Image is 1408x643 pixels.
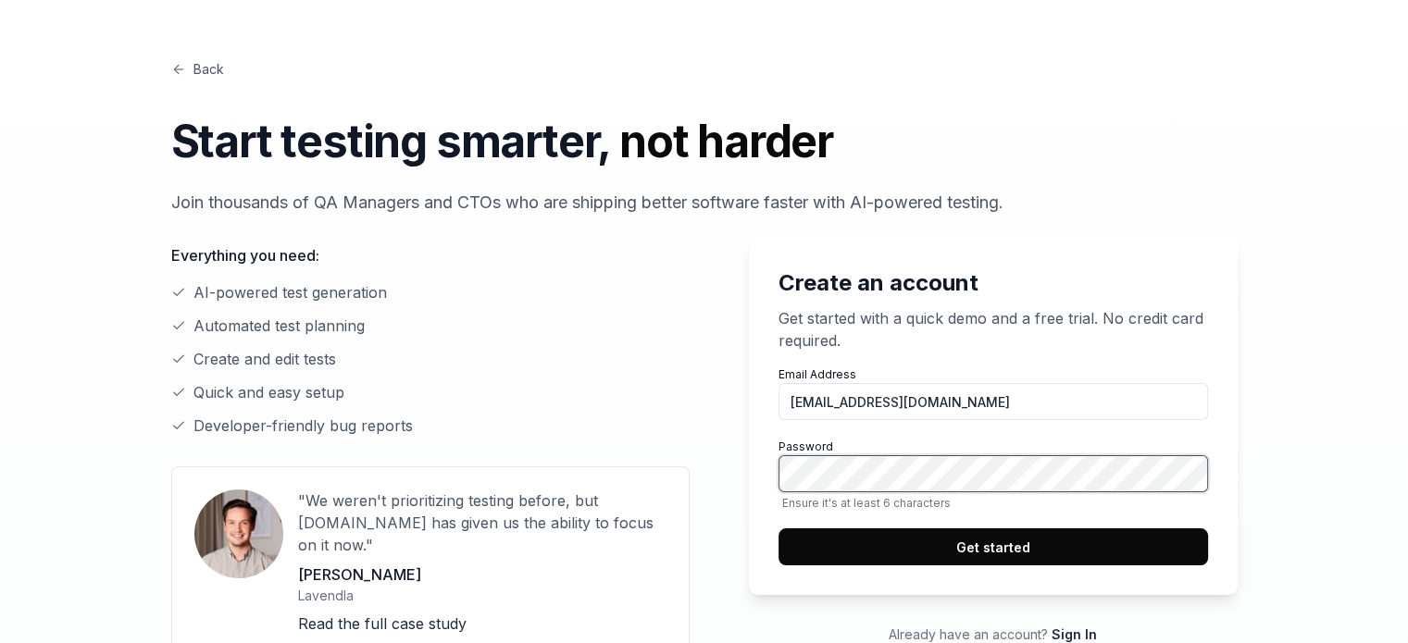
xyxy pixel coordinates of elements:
[779,439,1208,510] label: Password
[171,244,690,266] p: Everything you need:
[298,563,667,586] p: [PERSON_NAME]
[171,414,690,437] li: Developer-friendly bug reports
[171,315,690,337] li: Automated test planning
[779,307,1208,352] p: Get started with a quick demo and a free trial. No credit card required.
[779,383,1208,420] input: Email Address
[779,455,1208,492] input: PasswordEnsure it's at least 6 characters
[171,381,690,403] li: Quick and easy setup
[619,114,833,168] span: not harder
[171,108,1238,175] h1: Start testing smarter,
[779,528,1208,565] button: Get started
[779,366,1208,420] label: Email Address
[194,489,283,578] img: User avatar
[1052,626,1097,642] a: Sign In
[779,496,1208,510] span: Ensure it's at least 6 characters
[171,348,690,370] li: Create and edit tests
[779,266,1208,300] h2: Create an account
[171,281,690,303] li: AI-powered test generation
[171,190,1238,215] p: Join thousands of QA Managers and CTOs who are shipping better software faster with AI-powered te...
[171,59,224,79] a: Back
[298,614,467,633] a: Read the full case study
[298,586,667,605] p: Lavendla
[298,489,667,556] p: "We weren't prioritizing testing before, but [DOMAIN_NAME] has given us the ability to focus on i...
